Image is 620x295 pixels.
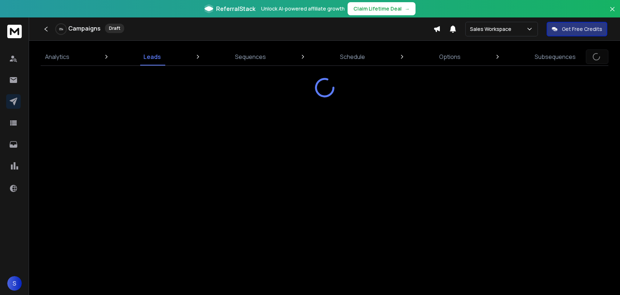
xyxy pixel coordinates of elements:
[139,48,165,65] a: Leads
[231,48,270,65] a: Sequences
[336,48,369,65] a: Schedule
[7,276,22,291] button: S
[41,48,74,65] a: Analytics
[143,52,161,61] p: Leads
[530,48,580,65] a: Subsequences
[59,27,63,31] p: 0 %
[439,52,461,61] p: Options
[261,5,345,12] p: Unlock AI-powered affiliate growth
[216,4,255,13] span: ReferralStack
[105,24,124,33] div: Draft
[470,25,514,33] p: Sales Workspace
[340,52,365,61] p: Schedule
[405,5,410,12] span: →
[45,52,69,61] p: Analytics
[68,24,101,33] h1: Campaigns
[535,52,576,61] p: Subsequences
[348,2,416,15] button: Claim Lifetime Deal→
[235,52,266,61] p: Sequences
[562,25,602,33] p: Get Free Credits
[435,48,465,65] a: Options
[547,22,607,36] button: Get Free Credits
[608,4,617,22] button: Close banner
